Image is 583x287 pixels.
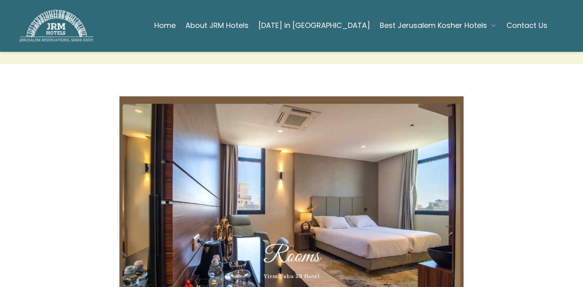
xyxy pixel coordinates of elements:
a: [DATE] in [GEOGRAPHIC_DATA] [258,17,370,34]
a: About JRM Hotels [185,17,249,34]
span: Best Jerusalem Kosher Hotels [380,20,487,31]
img: JRM Hotels [19,10,93,42]
a: Contact Us [506,17,547,34]
a: Home [154,17,176,34]
button: Best Jerusalem Kosher Hotels [380,17,497,34]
